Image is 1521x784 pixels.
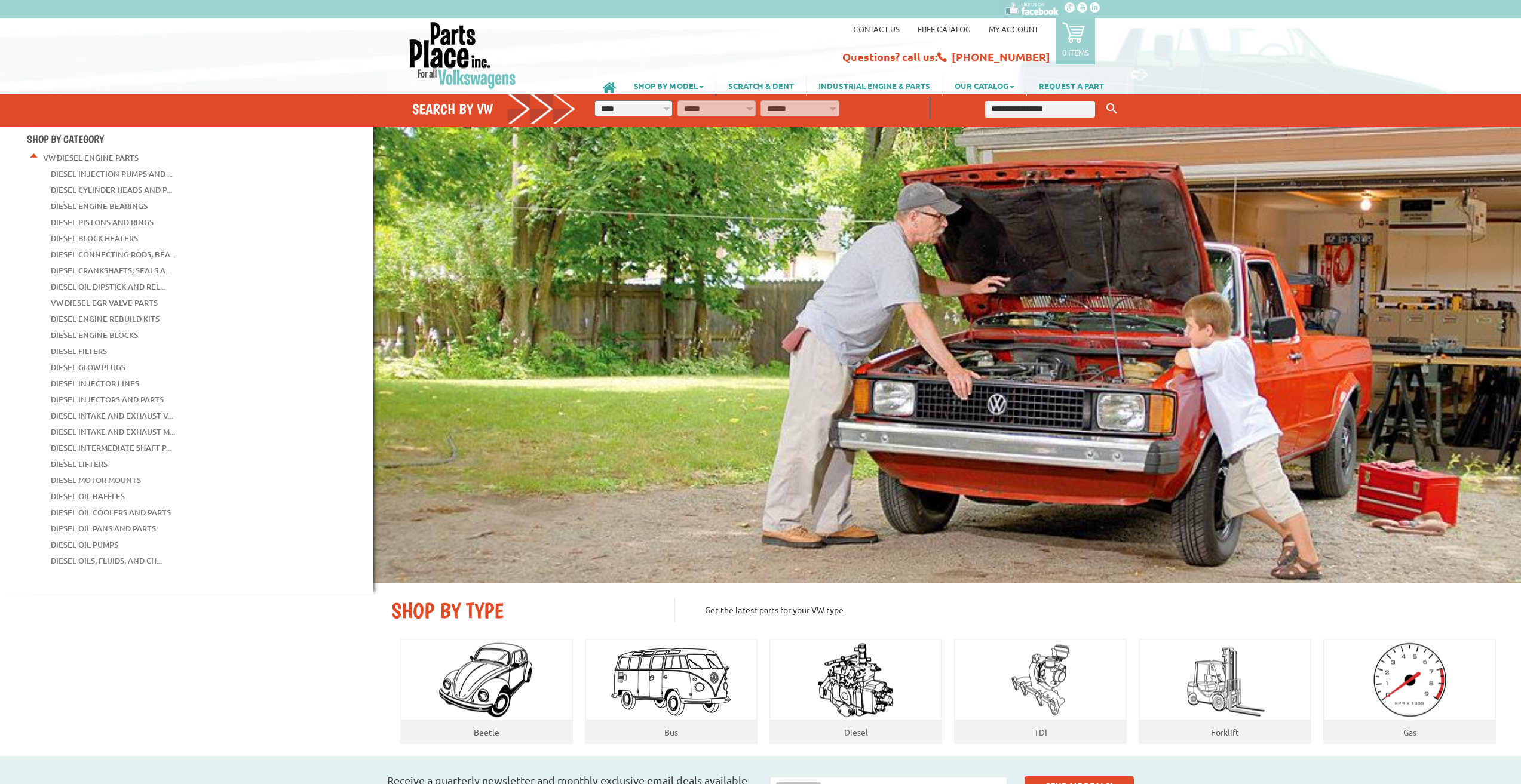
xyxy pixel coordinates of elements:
a: Bus [664,727,678,737]
a: VW Diesel Engine Parts [43,150,139,165]
a: Beetle [474,727,499,737]
a: Diesel Injectors and Parts [51,392,164,407]
a: Diesel Lifters [51,456,108,472]
a: Diesel Oil Coolers and Parts [51,505,171,520]
a: Diesel Oil Baffles [51,488,125,504]
img: Beatle [427,640,547,720]
a: Forklift [1211,727,1239,737]
a: Diesel Connecting Rods, Bea... [51,247,176,262]
a: OUR CATALOG [943,75,1026,96]
a: Diesel Motor Mounts [51,472,141,488]
a: 0 items [1056,18,1095,64]
h4: Shop By Category [27,133,373,145]
img: TDI [1002,640,1080,720]
a: Contact us [853,24,900,34]
a: Diesel Injection Pumps and ... [51,166,173,182]
a: Diesel Pistons and Rings [51,214,154,230]
a: INDUSTRIAL ENGINE & PARTS [807,75,942,96]
a: Diesel Intake and Exhaust M... [51,424,175,439]
p: 0 items [1062,47,1089,57]
a: Diesel Block Heaters [51,230,138,246]
a: Diesel Oil Pans and Parts [51,521,156,536]
a: Diesel Engine Blocks [51,327,138,343]
p: Get the latest parts for your VW type [674,598,1503,622]
a: Diesel Injector Lines [51,376,139,391]
a: SCRATCH & DENT [716,75,806,96]
a: Diesel Cylinder Heads and P... [51,182,172,198]
h2: SHOP BY TYPE [391,598,656,623]
a: Diesel Glow Plugs [51,359,125,375]
a: Free Catalog [918,24,971,34]
a: Diesel Oils, Fluids, and Ch... [51,553,162,568]
a: SHOP BY MODEL [622,75,716,96]
button: Keyword Search [1103,99,1121,119]
a: REQUEST A PART [1027,75,1116,96]
a: My Account [989,24,1038,34]
a: Diesel Engine Rebuild Kits [51,311,160,327]
a: Diesel Intake and Exhaust V... [51,408,173,423]
img: Forklift [1183,640,1267,720]
a: TDI [1034,727,1047,737]
a: Diesel Crankshafts, Seals a... [51,263,171,278]
img: Bus [608,642,735,718]
a: Diesel Engine Bearings [51,198,148,214]
a: Diesel Filters [51,343,107,359]
img: Parts Place Inc! [408,21,517,90]
img: Gas [1361,640,1458,720]
a: Diesel [844,727,868,737]
a: Diesel Intermediate Shaft P... [51,440,171,456]
a: Gas [1403,727,1416,737]
h4: Search by VW [412,100,576,118]
img: Diesel [812,640,899,720]
img: First slide [900x500] [373,127,1521,583]
a: VW Diesel EGR Valve Parts [51,295,158,310]
a: Diesel Oil Dipstick and Rel... [51,279,165,294]
a: Diesel Oil Pumps [51,537,118,552]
